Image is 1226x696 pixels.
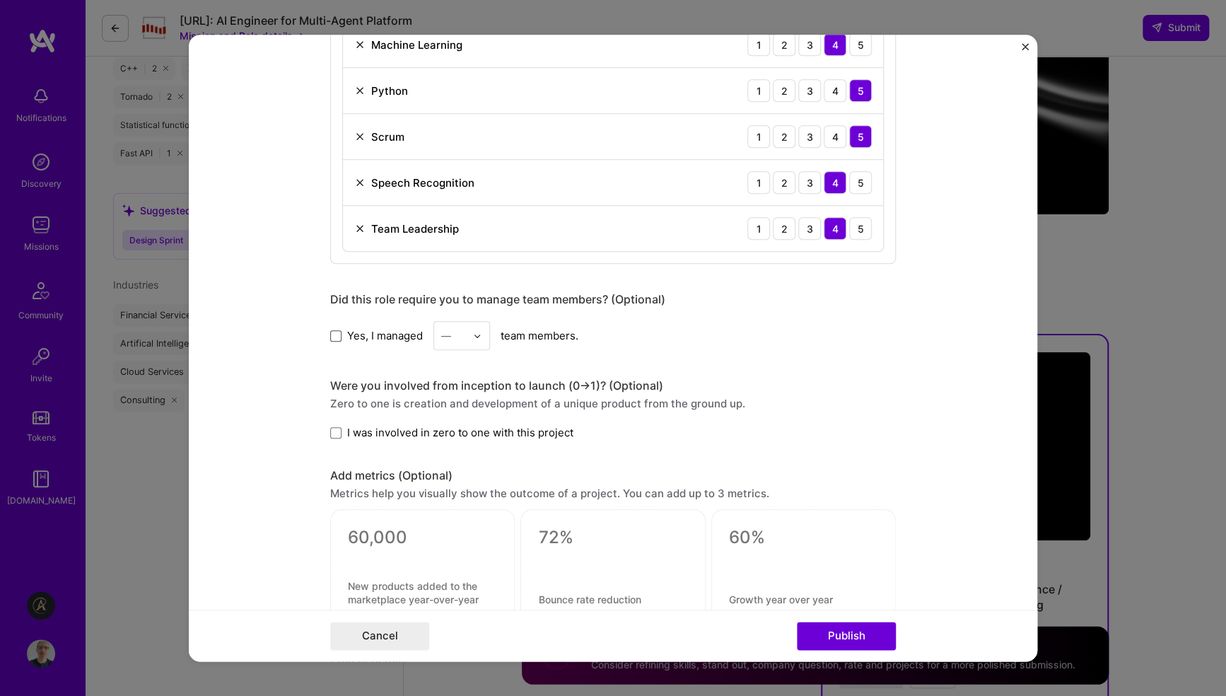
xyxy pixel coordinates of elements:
div: Add metrics (Optional) [330,469,896,484]
div: 3 [798,33,821,56]
div: 4 [824,33,846,56]
button: Publish [797,622,896,650]
div: 1 [747,33,770,56]
div: Zero to one is creation and development of a unique product from the ground up. [330,396,896,411]
div: Were you involved from inception to launch (0 -> 1)? (Optional) [330,378,896,393]
div: 1 [747,171,770,194]
div: — [441,328,451,343]
div: Did this role require you to manage team members? (Optional) [330,292,896,307]
img: Remove [354,85,366,96]
img: Remove [354,177,366,188]
div: Speech Recognition [371,175,474,190]
div: 2 [773,217,795,240]
div: Team Leadership [371,221,459,236]
div: Python [371,83,408,98]
div: 4 [824,125,846,148]
div: 3 [798,79,821,102]
button: Cancel [330,622,429,650]
div: 5 [849,33,872,56]
div: 5 [849,125,872,148]
div: 2 [773,33,795,56]
div: 3 [798,171,821,194]
div: 5 [849,79,872,102]
span: Yes, I managed [347,328,423,343]
div: Metrics help you visually show the outcome of a project. You can add up to 3 metrics. [330,487,896,501]
img: Remove [354,131,366,142]
div: 4 [824,217,846,240]
div: 1 [747,79,770,102]
div: team members. [330,321,896,350]
div: 2 [773,171,795,194]
div: 3 [798,217,821,240]
div: 1 [747,217,770,240]
div: 2 [773,125,795,148]
div: Machine Learning [371,37,462,52]
div: 4 [824,79,846,102]
div: 5 [849,171,872,194]
div: 3 [798,125,821,148]
div: 4 [824,171,846,194]
img: Remove [354,39,366,50]
button: Close [1022,43,1029,58]
span: I was involved in zero to one with this project [347,425,573,440]
img: drop icon [473,332,481,340]
div: Scrum [371,129,404,144]
div: 5 [849,217,872,240]
img: Remove [354,223,366,234]
div: 1 [747,125,770,148]
div: 2 [773,79,795,102]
